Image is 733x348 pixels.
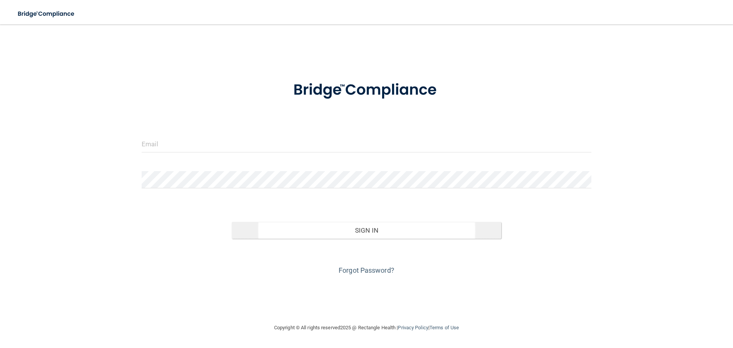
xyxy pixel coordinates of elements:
[232,222,502,239] button: Sign In
[227,316,506,340] div: Copyright © All rights reserved 2025 @ Rectangle Health | |
[429,325,459,330] a: Terms of Use
[398,325,428,330] a: Privacy Policy
[11,6,82,22] img: bridge_compliance_login_screen.278c3ca4.svg
[142,135,591,152] input: Email
[278,70,455,110] img: bridge_compliance_login_screen.278c3ca4.svg
[339,266,394,274] a: Forgot Password?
